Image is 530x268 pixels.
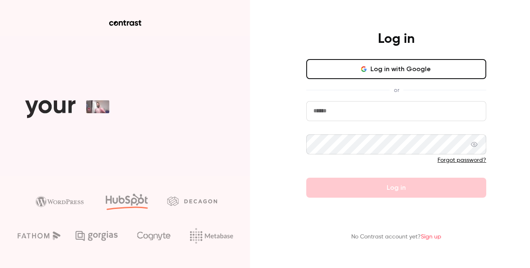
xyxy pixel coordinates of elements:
a: Forgot password? [437,157,486,163]
button: Log in with Google [306,59,486,79]
h4: Log in [378,31,415,47]
img: decagon [167,196,217,206]
p: No Contrast account yet? [351,233,441,241]
a: Sign up [421,234,441,240]
span: or [390,86,403,94]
